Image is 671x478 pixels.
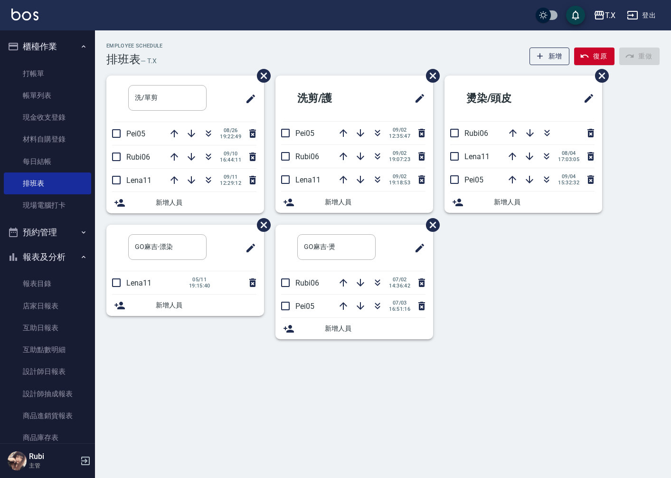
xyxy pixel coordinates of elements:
div: 新增人員 [275,191,433,213]
span: 16:51:16 [389,306,410,312]
span: 新增人員 [494,197,595,207]
button: 櫃檯作業 [4,34,91,59]
span: 19:18:53 [389,180,410,186]
span: Lena11 [464,152,490,161]
span: 08/04 [558,150,579,156]
span: 刪除班表 [588,62,610,90]
span: 09/02 [389,150,410,156]
div: T.X [605,10,615,21]
img: Person [8,451,27,470]
a: 材料自購登錄 [4,128,91,150]
span: Rubi06 [295,152,319,161]
span: Rubi06 [464,129,488,138]
span: 19:15:40 [189,283,210,289]
span: 修改班表的標題 [408,237,425,259]
span: 09/02 [389,127,410,133]
span: 09/04 [558,173,579,180]
span: 刪除班表 [419,211,441,239]
span: Lena11 [126,176,151,185]
span: 17:03:05 [558,156,579,163]
button: 新增 [529,48,570,65]
span: 19:07:23 [389,156,410,163]
a: 店家日報表 [4,295,91,317]
input: 排版標題 [128,85,207,111]
span: Pei05 [295,302,314,311]
span: 新增人員 [325,197,425,207]
span: Rubi06 [126,153,150,162]
a: 現金收支登錄 [4,106,91,128]
a: 商品進銷貨報表 [4,405,91,427]
h2: 洗剪/護 [283,81,378,115]
a: 互助點數明細 [4,339,91,361]
div: 新增人員 [106,192,264,213]
span: 新增人員 [325,324,425,334]
input: 排版標題 [297,234,376,260]
span: 修改班表的標題 [239,237,256,259]
input: 排版標題 [128,234,207,260]
a: 商品庫存表 [4,427,91,449]
h6: — T.X [141,56,157,66]
span: 新增人員 [156,300,256,310]
span: 15:32:32 [558,180,579,186]
h5: Rubi [29,452,77,461]
a: 每日結帳 [4,151,91,172]
span: 08/26 [220,127,241,134]
div: 新增人員 [444,191,602,213]
p: 主管 [29,461,77,470]
span: Rubi06 [295,278,319,287]
button: T.X [590,6,619,25]
span: 新增人員 [156,198,256,208]
button: 登出 [623,7,660,24]
span: 07/02 [389,277,410,283]
span: 修改班表的標題 [577,87,595,110]
button: 報表及分析 [4,245,91,269]
span: 05/11 [189,277,210,283]
span: 刪除班表 [419,62,441,90]
a: 報表目錄 [4,273,91,295]
h2: Employee Schedule [106,43,163,49]
h2: 燙染/頭皮 [452,81,551,115]
span: 修改班表的標題 [239,87,256,110]
span: Pei05 [464,175,483,184]
span: 刪除班表 [250,62,272,90]
span: Pei05 [126,129,145,138]
a: 排班表 [4,172,91,194]
a: 互助日報表 [4,317,91,339]
button: save [566,6,585,25]
a: 打帳單 [4,63,91,85]
button: 復原 [574,48,614,65]
a: 現場電腦打卡 [4,194,91,216]
a: 設計師抽成報表 [4,383,91,405]
a: 設計師日報表 [4,361,91,382]
span: Lena11 [295,175,321,184]
span: 19:22:49 [220,134,241,140]
span: 09/10 [220,151,241,157]
div: 新增人員 [275,318,433,339]
span: 修改班表的標題 [408,87,425,110]
div: 新增人員 [106,295,264,316]
span: 16:44:11 [220,157,241,163]
span: 刪除班表 [250,211,272,239]
span: 12:35:47 [389,133,410,139]
span: 12:29:12 [220,180,241,186]
button: 預約管理 [4,220,91,245]
span: 14:36:42 [389,283,410,289]
span: 09/02 [389,173,410,180]
span: Pei05 [295,129,314,138]
span: Lena11 [126,278,151,287]
span: 09/11 [220,174,241,180]
a: 帳單列表 [4,85,91,106]
img: Logo [11,9,38,20]
h3: 排班表 [106,53,141,66]
span: 07/03 [389,300,410,306]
